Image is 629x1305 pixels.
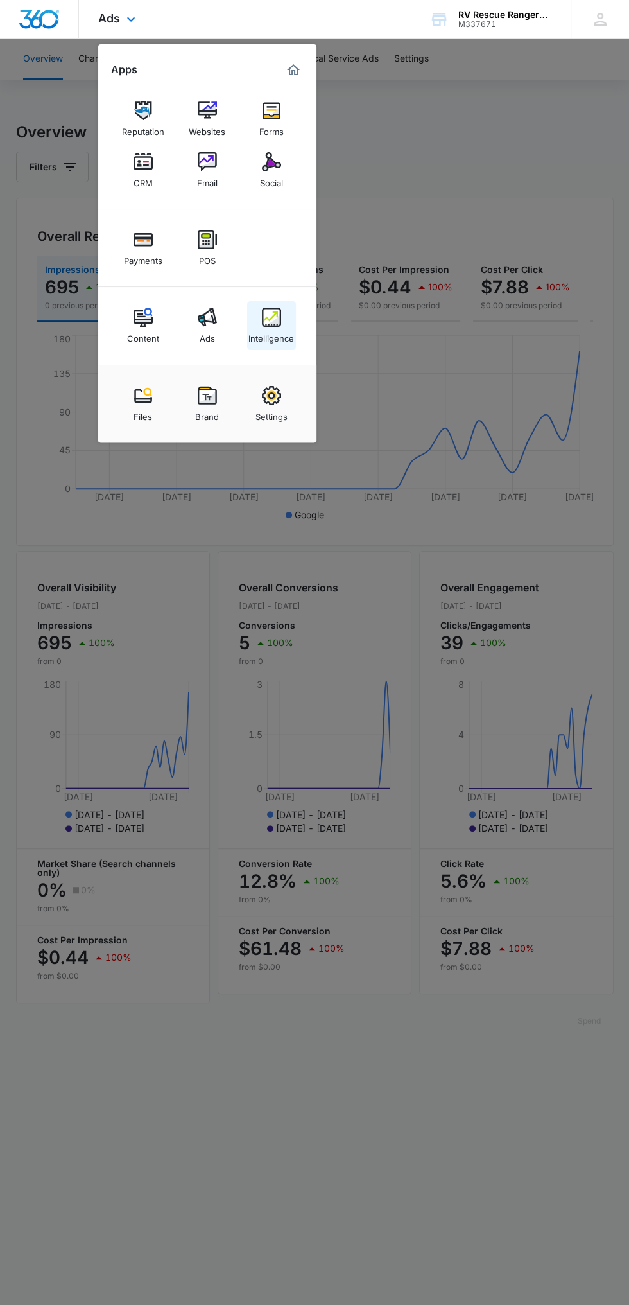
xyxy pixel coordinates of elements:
[200,327,215,344] div: Ads
[119,380,168,428] a: Files
[255,405,288,422] div: Settings
[197,171,218,188] div: Email
[283,60,304,80] a: Marketing 360® Dashboard
[119,223,168,272] a: Payments
[189,120,225,137] div: Websites
[260,171,283,188] div: Social
[183,380,232,428] a: Brand
[247,380,296,428] a: Settings
[183,94,232,143] a: Websites
[199,249,216,266] div: POS
[458,10,552,20] div: account name
[119,146,168,195] a: CRM
[119,94,168,143] a: Reputation
[119,301,168,350] a: Content
[134,171,153,188] div: CRM
[247,301,296,350] a: Intelligence
[124,249,162,266] div: Payments
[127,327,159,344] div: Content
[111,64,137,76] h2: Apps
[183,146,232,195] a: Email
[183,223,232,272] a: POS
[247,94,296,143] a: Forms
[195,405,219,422] div: Brand
[98,12,120,25] span: Ads
[259,120,284,137] div: Forms
[247,146,296,195] a: Social
[183,301,232,350] a: Ads
[458,20,552,29] div: account id
[122,120,164,137] div: Reputation
[134,405,152,422] div: Files
[248,327,294,344] div: Intelligence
